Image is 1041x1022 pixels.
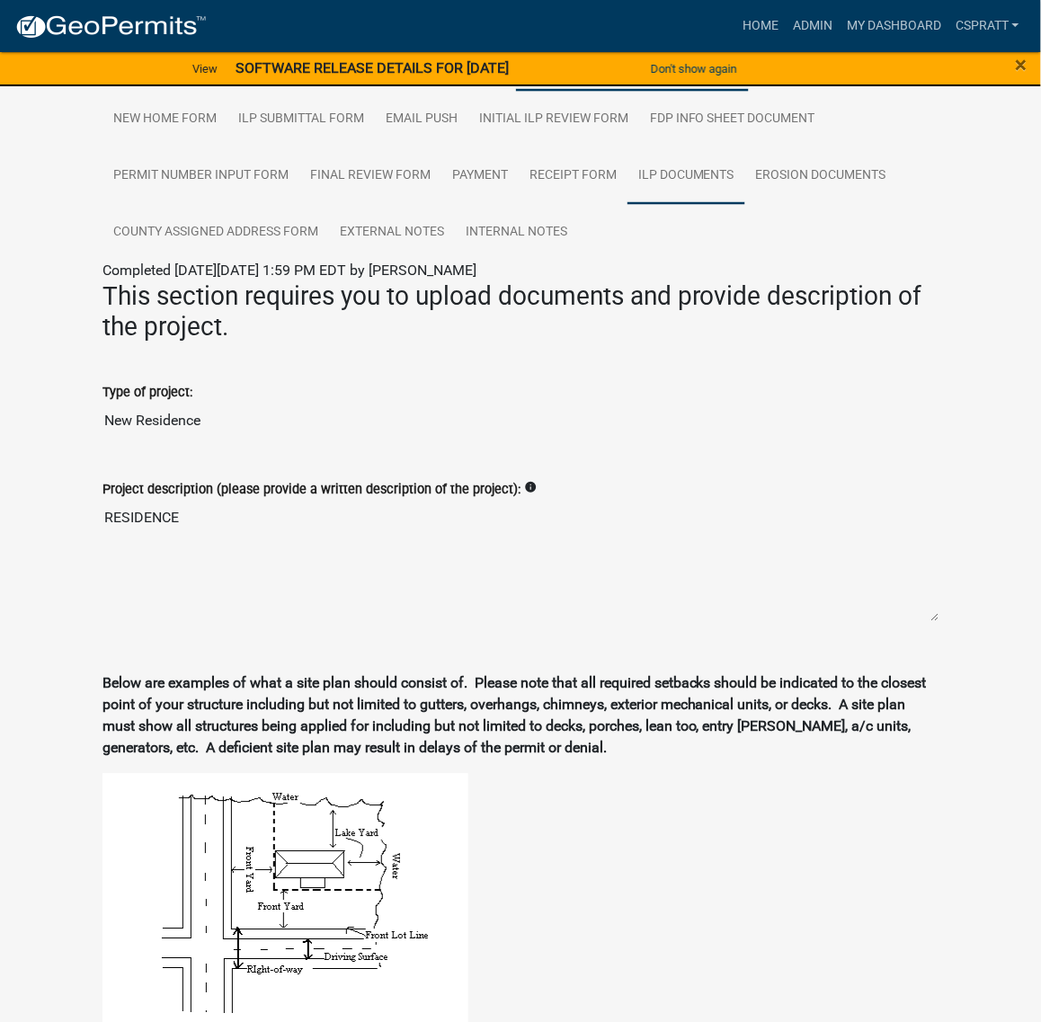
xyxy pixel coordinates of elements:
[948,9,1027,43] a: cspratt
[639,91,826,148] a: FDP INFO Sheet Document
[102,484,520,497] label: Project description (please provide a written description of the project):
[786,9,840,43] a: Admin
[102,91,227,148] a: New Home Form
[524,482,537,494] i: info
[455,204,578,262] a: Internal Notes
[519,147,627,205] a: Receipt Form
[102,147,299,205] a: Permit Number Input Form
[102,204,329,262] a: County Assigned Address Form
[329,204,455,262] a: External Notes
[644,54,744,84] button: Don't show again
[441,147,519,205] a: Payment
[745,147,897,205] a: Erosion Documents
[227,91,375,148] a: ILP Submittal Form
[299,147,441,205] a: Final Review Form
[102,501,939,623] textarea: RESIDENCE
[102,282,939,342] h3: This section requires you to upload documents and provide description of the project.
[1016,54,1028,76] button: Close
[102,387,192,400] label: Type of project:
[468,91,639,148] a: Initial ILP Review Form
[735,9,786,43] a: Home
[840,9,948,43] a: My Dashboard
[375,91,468,148] a: Email Push
[102,262,476,280] span: Completed [DATE][DATE] 1:59 PM EDT by [PERSON_NAME]
[236,59,509,76] strong: SOFTWARE RELEASE DETAILS FOR [DATE]
[102,675,927,757] strong: Below are examples of what a site plan should consist of. Please note that all required setbacks ...
[185,54,225,84] a: View
[1016,52,1028,77] span: ×
[627,147,745,205] a: ILP Documents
